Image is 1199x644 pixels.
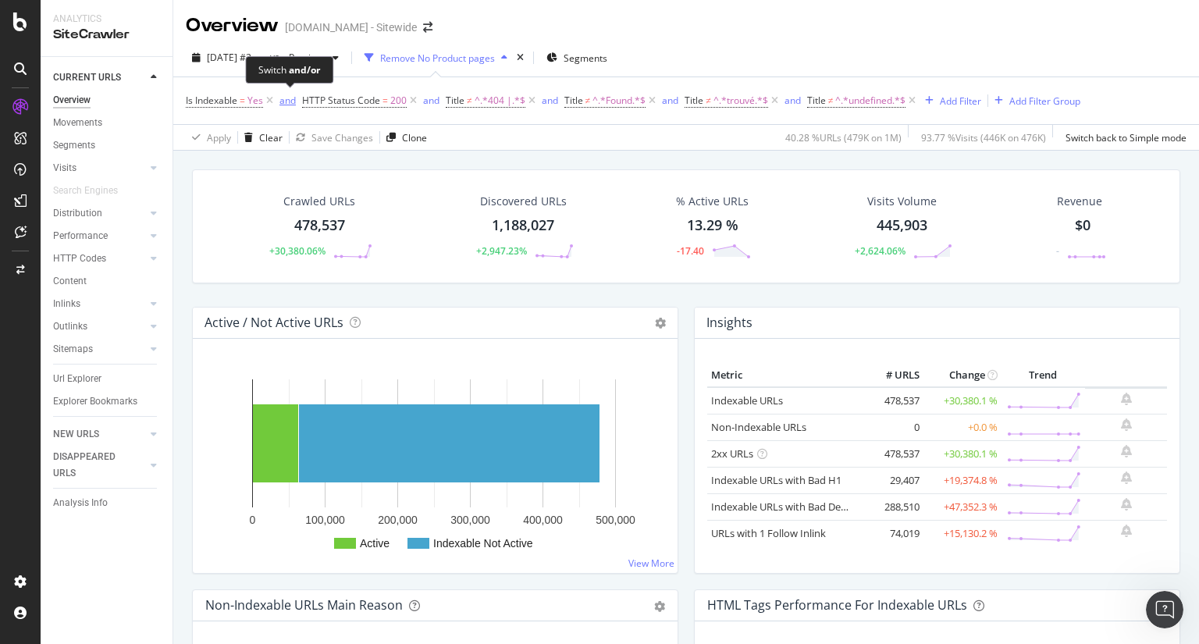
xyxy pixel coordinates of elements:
[706,94,711,107] span: ≠
[53,183,118,199] div: Search Engines
[205,597,403,613] div: Non-Indexable URLs Main Reason
[258,63,320,76] div: Switch
[923,467,1002,493] td: +19,374.8 %
[279,93,296,108] button: and
[713,90,768,112] span: ^.*trouvé.*$
[1056,244,1059,258] div: -
[53,371,101,387] div: Url Explorer
[923,414,1002,440] td: +0.0 %
[446,94,464,107] span: Title
[711,420,806,434] a: Non-Indexable URLs
[53,296,80,312] div: Inlinks
[283,51,326,64] span: Previous
[867,194,937,209] div: Visits Volume
[676,194,749,209] div: % Active URLs
[423,22,432,33] div: arrow-right-arrow-left
[564,52,607,65] span: Segments
[785,94,801,107] div: and
[247,90,263,112] span: Yes
[828,94,834,107] span: ≠
[53,296,146,312] a: Inlinks
[654,601,665,612] div: gear
[53,273,87,290] div: Content
[53,449,132,482] div: DISAPPEARED URLS
[1121,525,1132,537] div: bell-plus
[358,45,514,70] button: Remove No Product pages
[53,251,146,267] a: HTTP Codes
[53,92,162,109] a: Overview
[53,115,162,131] a: Movements
[53,318,146,335] a: Outlinks
[707,364,861,387] th: Metric
[53,251,106,267] div: HTTP Codes
[423,93,439,108] button: and
[921,131,1046,144] div: 93.77 % Visits ( 446K on 476K )
[923,387,1002,415] td: +30,380.1 %
[186,12,279,39] div: Overview
[250,514,256,526] text: 0
[53,92,91,109] div: Overview
[514,50,527,66] div: times
[289,63,320,76] div: and/or
[360,537,390,550] text: Active
[492,215,554,236] div: 1,188,027
[861,467,923,493] td: 29,407
[861,520,923,546] td: 74,019
[53,371,162,387] a: Url Explorer
[1146,591,1183,628] iframe: Intercom live chat
[1121,471,1132,484] div: bell-plus
[53,137,95,154] div: Segments
[711,526,826,540] a: URLs with 1 Follow Inlink
[1121,498,1132,511] div: bell-plus
[711,500,881,514] a: Indexable URLs with Bad Description
[53,12,160,26] div: Analytics
[835,90,905,112] span: ^.*undefined.*$
[861,387,923,415] td: 478,537
[542,94,558,107] div: and
[655,318,666,329] i: Options
[628,557,674,570] a: View More
[283,194,355,209] div: Crawled URLs
[523,514,563,526] text: 400,000
[861,364,923,387] th: # URLS
[677,244,704,258] div: -17.40
[205,364,660,560] div: A chart.
[476,244,527,258] div: +2,947.23%
[186,125,231,150] button: Apply
[596,514,635,526] text: 500,000
[1121,445,1132,457] div: bell-plus
[467,94,472,107] span: ≠
[1121,418,1132,431] div: bell-plus
[186,45,270,70] button: [DATE] #2
[940,94,981,108] div: Add Filter
[711,393,783,407] a: Indexable URLs
[53,426,146,443] a: NEW URLS
[1121,393,1132,405] div: bell-plus
[711,447,753,461] a: 2xx URLs
[662,93,678,108] button: and
[707,597,967,613] div: HTML Tags Performance for Indexable URLs
[1066,131,1187,144] div: Switch back to Simple mode
[53,341,93,358] div: Sitemaps
[53,137,162,154] a: Segments
[711,473,841,487] a: Indexable URLs with Bad H1
[1009,94,1080,108] div: Add Filter Group
[380,125,427,150] button: Clone
[877,215,927,236] div: 445,903
[53,228,146,244] a: Performance
[382,94,388,107] span: =
[988,91,1080,110] button: Add Filter Group
[53,160,76,176] div: Visits
[923,520,1002,546] td: +15,130.2 %
[423,94,439,107] div: and
[285,20,417,35] div: [DOMAIN_NAME] - Sitewide
[861,414,923,440] td: 0
[53,393,162,410] a: Explorer Bookmarks
[205,312,343,333] h4: Active / Not Active URLs
[564,94,583,107] span: Title
[861,440,923,467] td: 478,537
[53,26,160,44] div: SiteCrawler
[305,514,345,526] text: 100,000
[207,51,251,64] span: 2025 Aug. 21st #2
[390,90,407,112] span: 200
